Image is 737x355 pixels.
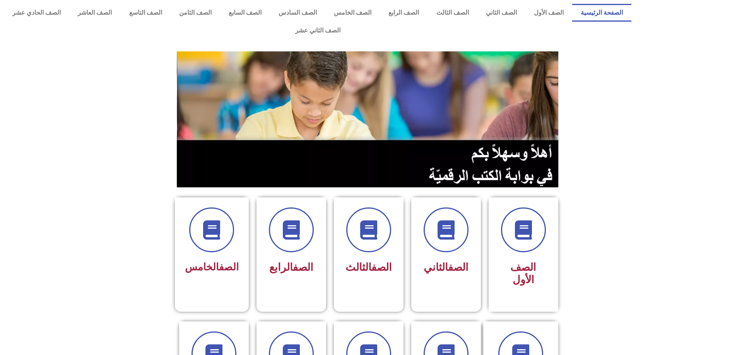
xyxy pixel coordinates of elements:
a: الصف الثاني عشر [4,22,631,39]
a: الصفحة الرئيسية [572,4,631,22]
a: الصف [219,261,239,273]
a: الصف [293,261,313,273]
a: الصف [448,261,469,273]
a: الصف السابع [220,4,270,22]
span: الثاني [424,261,469,273]
span: الصف الأول [510,261,536,286]
a: الصف الثالث [427,4,477,22]
a: الصف الرابع [380,4,427,22]
a: الصف العاشر [69,4,120,22]
a: الصف التاسع [120,4,170,22]
a: الصف [371,261,392,273]
span: الثالث [345,261,392,273]
a: الصف الخامس [325,4,380,22]
a: الصف الأول [525,4,572,22]
a: الصف السادس [270,4,325,22]
span: الخامس [185,261,239,273]
a: الصف الثاني [477,4,525,22]
span: الرابع [269,261,313,273]
a: الصف الحادي عشر [4,4,69,22]
a: الصف الثامن [171,4,220,22]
